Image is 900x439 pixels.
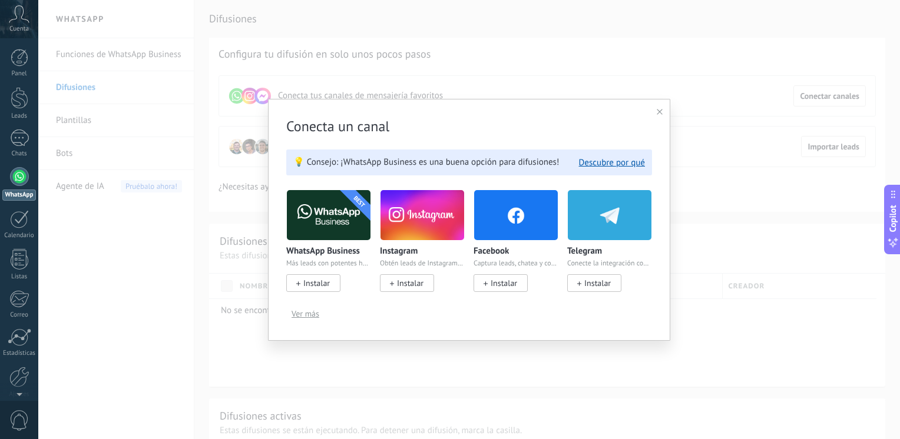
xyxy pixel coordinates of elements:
img: facebook.png [474,187,558,244]
div: Panel [2,70,37,78]
img: instagram.png [380,187,464,244]
p: Facebook [474,247,509,257]
span: Cuenta [9,25,29,33]
span: Ver más [292,310,319,318]
p: WhatsApp Business [286,247,360,257]
div: Facebook [474,189,567,305]
span: Instalar [303,278,330,288]
span: 💡 Consejo: ¡WhatsApp Business es una buena opción para difusiones! [293,157,559,168]
div: Calendario [2,232,37,240]
span: Instalar [584,278,611,288]
p: Más leads con potentes herramientas de WhatsApp [286,260,371,268]
img: logo_main.png [287,187,370,244]
p: Instagram [380,247,418,257]
span: Instalar [491,278,517,288]
div: Chats [2,150,37,158]
div: Listas [2,273,37,281]
button: Descubre por qué [579,157,645,168]
div: BEST [324,167,395,237]
div: Leads [2,112,37,120]
p: Telegram [567,247,602,257]
div: WhatsApp [2,189,36,201]
span: Instalar [397,278,423,288]
p: Obtén leads de Instagram y mantente conectado sin salir de [GEOGRAPHIC_DATA] [380,260,465,268]
div: WhatsApp Business [286,189,380,305]
p: Conecte la integración con su bot corporativo y comunique con sus clientes directamente de [GEOGR... [567,260,652,268]
img: telegram.png [568,187,651,244]
p: Captura leads, chatea y conecta con ellos [474,260,558,268]
div: Instagram [380,189,474,305]
div: Correo [2,311,37,319]
h3: Conecta un canal [286,117,652,135]
div: Estadísticas [2,350,37,357]
span: Copilot [887,205,899,232]
div: Telegram [567,189,652,305]
button: Ver más [286,305,325,322]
